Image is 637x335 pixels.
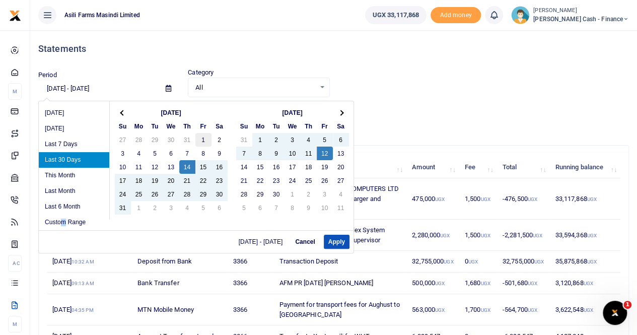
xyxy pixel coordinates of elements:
[285,147,301,160] td: 10
[252,147,268,160] td: 8
[39,121,109,137] li: [DATE]
[497,294,550,325] td: -564,700
[38,43,629,54] h4: Statements
[373,10,419,20] span: UGX 33,117,868
[9,10,21,22] img: logo-small
[115,133,131,147] td: 27
[333,187,349,201] td: 4
[497,178,550,220] td: -476,500
[431,7,481,24] span: Add money
[227,251,273,273] td: 3366
[72,307,94,313] small: 04:35 PM
[333,133,349,147] td: 6
[497,157,550,178] th: Total: activate to sort column ascending
[163,201,179,215] td: 3
[39,199,109,215] li: Last 6 Month
[179,201,195,215] td: 4
[301,187,317,201] td: 2
[431,11,481,18] a: Add money
[131,106,211,119] th: [DATE]
[291,235,319,249] button: Cancel
[301,201,317,215] td: 9
[131,133,147,147] td: 28
[459,294,497,325] td: 1,700
[39,152,109,168] li: Last 30 Days
[459,251,497,273] td: 0
[285,174,301,187] td: 24
[39,183,109,199] li: Last Month
[301,133,317,147] td: 4
[603,301,627,325] iframe: Intercom live chat
[459,157,497,178] th: Fee: activate to sort column ascending
[236,119,252,133] th: Su
[459,273,497,294] td: 1,680
[195,119,211,133] th: Fr
[333,174,349,187] td: 27
[147,187,163,201] td: 26
[301,160,317,174] td: 18
[72,281,94,286] small: 09:13 AM
[528,307,537,313] small: UGX
[406,251,459,273] td: 32,755,000
[9,11,21,19] a: logo-small logo-large logo-large
[534,259,544,264] small: UGX
[528,196,537,202] small: UGX
[211,147,228,160] td: 9
[285,160,301,174] td: 17
[406,220,459,251] td: 2,280,000
[533,233,542,238] small: UGX
[587,233,596,238] small: UGX
[236,174,252,187] td: 21
[252,119,268,133] th: Mo
[131,119,147,133] th: Mo
[39,215,109,230] li: Custom Range
[549,220,620,251] td: 33,594,368
[211,187,228,201] td: 30
[227,294,273,325] td: 3366
[252,160,268,174] td: 15
[47,251,132,273] td: [DATE]
[333,119,349,133] th: Sa
[317,187,333,201] td: 3
[252,133,268,147] td: 1
[587,259,596,264] small: UGX
[147,174,163,187] td: 19
[301,174,317,187] td: 25
[179,133,195,147] td: 31
[132,294,227,325] td: MTN Mobile Money
[147,147,163,160] td: 5
[317,201,333,215] td: 10
[273,294,406,325] td: Payment for transport fees for Aughust to [GEOGRAPHIC_DATA]
[480,307,490,313] small: UGX
[132,251,227,273] td: Deposit from Bank
[511,6,629,24] a: profile-user [PERSON_NAME] [PERSON_NAME] Cash - Finance
[236,133,252,147] td: 31
[147,201,163,215] td: 2
[39,137,109,152] li: Last 7 Days
[333,201,349,215] td: 11
[131,201,147,215] td: 1
[252,174,268,187] td: 22
[268,119,285,133] th: Tu
[444,259,453,264] small: UGX
[179,119,195,133] th: Th
[163,133,179,147] td: 30
[583,281,593,286] small: UGX
[301,147,317,160] td: 11
[459,220,497,251] td: 1,500
[587,196,596,202] small: UGX
[317,147,333,160] td: 12
[406,178,459,220] td: 475,000
[131,187,147,201] td: 25
[211,201,228,215] td: 6
[511,6,529,24] img: profile-user
[8,316,22,332] li: M
[333,160,349,174] td: 20
[252,106,333,119] th: [DATE]
[365,6,427,24] a: UGX 33,117,868
[131,160,147,174] td: 11
[179,187,195,201] td: 28
[211,160,228,174] td: 16
[60,11,144,20] span: Asili Farms Masindi Limited
[333,147,349,160] td: 13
